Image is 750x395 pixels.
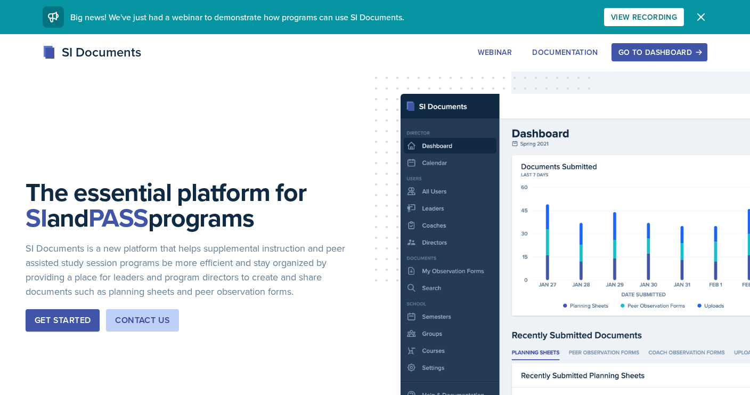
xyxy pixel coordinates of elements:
[115,314,170,327] div: Contact Us
[611,13,677,21] div: View Recording
[26,309,100,332] button: Get Started
[525,43,605,61] button: Documentation
[532,48,598,57] div: Documentation
[618,48,700,57] div: Go to Dashboard
[35,314,91,327] div: Get Started
[70,11,404,23] span: Big news! We've just had a webinar to demonstrate how programs can use SI Documents.
[43,43,141,62] div: SI Documents
[612,43,707,61] button: Go to Dashboard
[604,8,684,26] button: View Recording
[106,309,179,332] button: Contact Us
[471,43,519,61] button: Webinar
[478,48,512,57] div: Webinar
